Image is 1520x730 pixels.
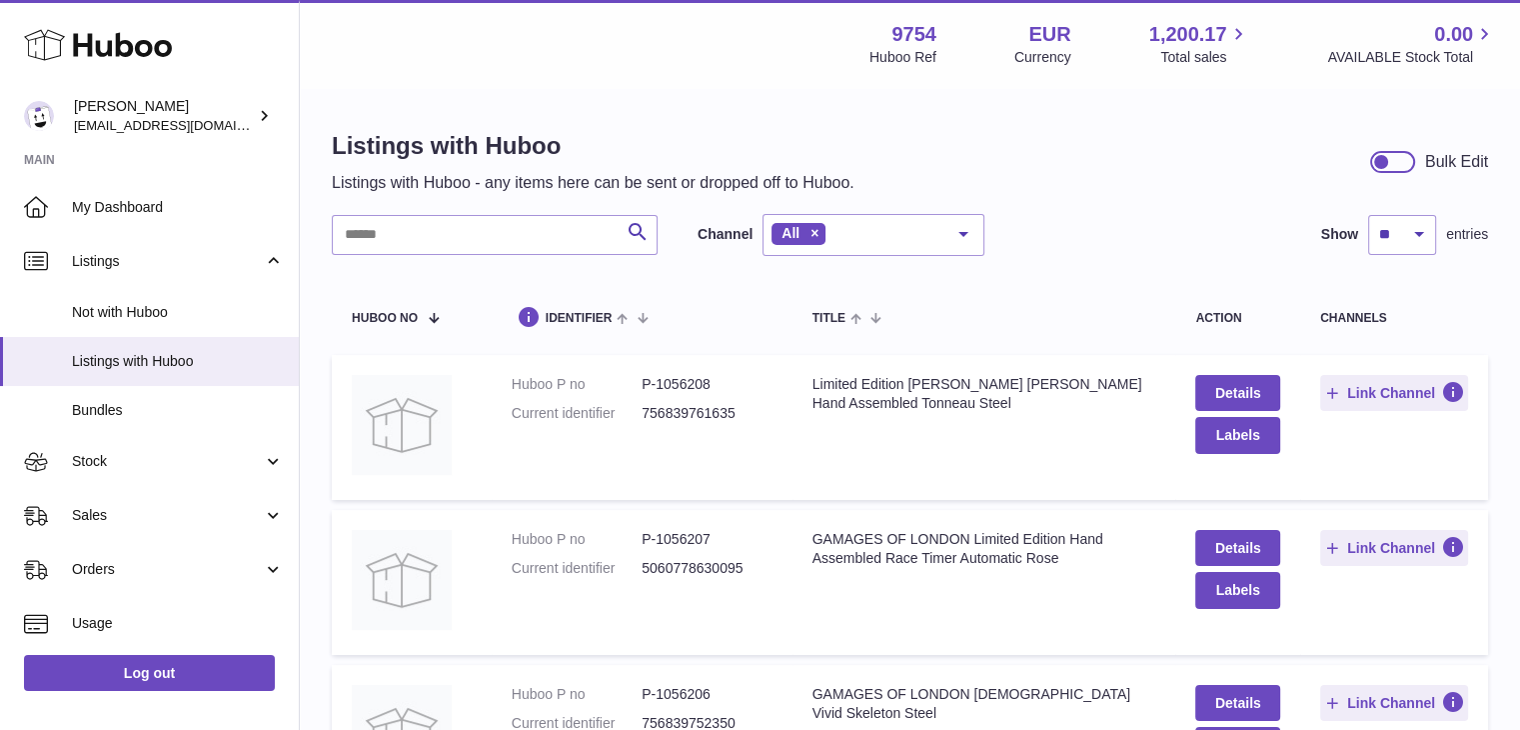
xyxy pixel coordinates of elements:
[1320,530,1468,566] button: Link Channel
[1434,21,1473,48] span: 0.00
[1195,530,1279,566] a: Details
[72,506,263,525] span: Sales
[891,21,936,48] strong: 9754
[1425,151,1488,173] div: Bulk Edit
[698,225,753,244] label: Channel
[72,401,284,420] span: Bundles
[1347,694,1435,712] span: Link Channel
[74,117,294,133] span: [EMAIL_ADDRESS][DOMAIN_NAME]
[332,172,854,194] p: Listings with Huboo - any items here can be sent or dropped off to Huboo.
[512,404,642,423] dt: Current identifier
[1347,539,1435,557] span: Link Channel
[74,97,254,135] div: [PERSON_NAME]
[24,655,275,691] a: Log out
[72,452,263,471] span: Stock
[72,303,284,322] span: Not with Huboo
[812,375,1156,413] div: Limited Edition [PERSON_NAME] [PERSON_NAME] Hand Assembled Tonneau Steel
[1028,21,1070,48] strong: EUR
[1446,225,1488,244] span: entries
[24,101,54,131] img: internalAdmin-9754@internal.huboo.com
[512,530,642,549] dt: Huboo P no
[352,312,418,325] span: Huboo no
[642,375,771,394] dd: P-1056208
[512,559,642,578] dt: Current identifier
[1320,375,1468,411] button: Link Channel
[72,252,263,271] span: Listings
[352,530,452,630] img: GAMAGES OF LONDON Limited Edition Hand Assembled Race Timer Automatic Rose
[812,530,1156,568] div: GAMAGES OF LONDON Limited Edition Hand Assembled Race Timer Automatic Rose
[1347,384,1435,402] span: Link Channel
[1327,21,1496,67] a: 0.00 AVAILABLE Stock Total
[642,404,771,423] dd: 756839761635
[512,375,642,394] dt: Huboo P no
[642,530,771,549] dd: P-1056207
[642,559,771,578] dd: 5060778630095
[812,685,1156,723] div: GAMAGES OF LONDON [DEMOGRAPHIC_DATA] Vivid Skeleton Steel
[1014,48,1071,67] div: Currency
[1195,312,1279,325] div: action
[1320,685,1468,721] button: Link Channel
[1149,21,1227,48] span: 1,200.17
[1160,48,1249,67] span: Total sales
[72,198,284,217] span: My Dashboard
[352,375,452,475] img: Limited Edition Mann Egerton Hand Assembled Tonneau Steel
[1321,225,1358,244] label: Show
[812,312,845,325] span: title
[1195,572,1279,608] button: Labels
[869,48,936,67] div: Huboo Ref
[72,352,284,371] span: Listings with Huboo
[512,685,642,704] dt: Huboo P no
[546,312,613,325] span: identifier
[1327,48,1496,67] span: AVAILABLE Stock Total
[781,225,799,241] span: All
[332,130,854,162] h1: Listings with Huboo
[1149,21,1250,67] a: 1,200.17 Total sales
[1195,375,1279,411] a: Details
[1195,417,1279,453] button: Labels
[1195,685,1279,721] a: Details
[642,685,771,704] dd: P-1056206
[72,614,284,633] span: Usage
[72,560,263,579] span: Orders
[1320,312,1468,325] div: channels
